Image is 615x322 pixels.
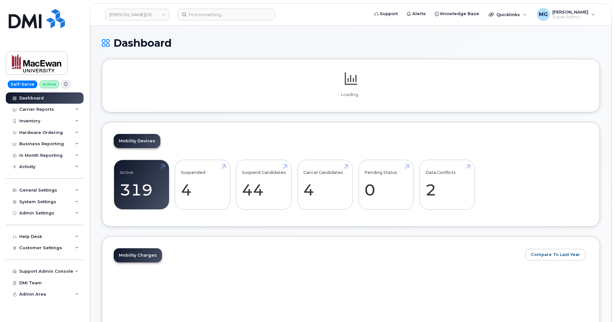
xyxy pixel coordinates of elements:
[181,164,224,206] a: Suspended 4
[114,92,588,98] p: Loading...
[425,164,469,206] a: Data Conflicts 2
[102,37,600,49] h1: Dashboard
[364,164,408,206] a: Pending Status 0
[114,134,160,148] a: Mobility Devices
[525,249,585,260] button: Compare To Last Year
[242,164,286,206] a: Suspend Candidates 44
[114,248,162,262] a: Mobility Charges
[531,251,580,258] span: Compare To Last Year
[120,164,163,206] a: Active 319
[303,164,347,206] a: Cancel Candidates 4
